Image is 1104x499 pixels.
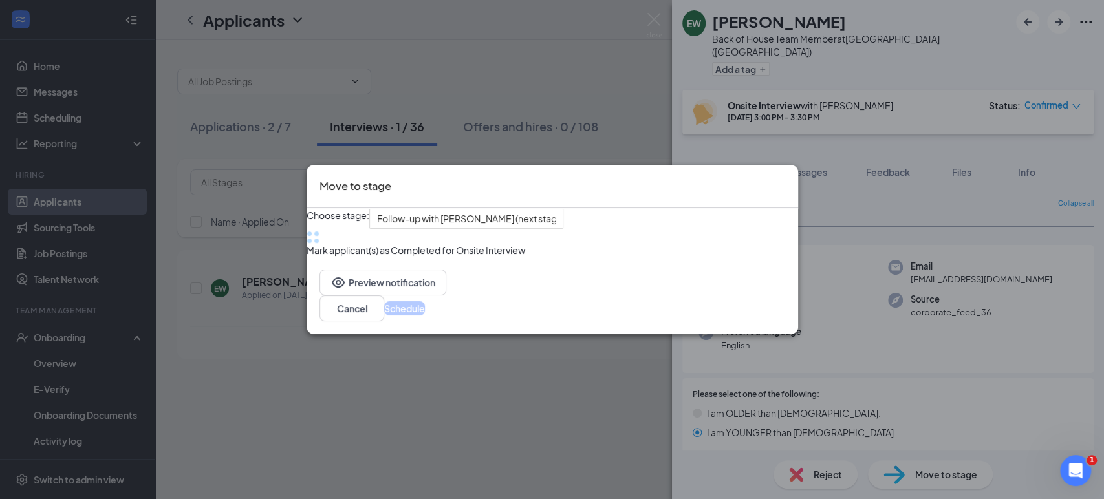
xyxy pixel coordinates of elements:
svg: Eye [330,275,346,290]
span: Follow-up with [PERSON_NAME] (next stage) [377,209,565,228]
button: Cancel [319,295,384,321]
p: Mark applicant(s) as Completed for Onsite Interview [307,244,798,257]
button: Schedule [384,301,425,315]
h3: Move to stage [319,178,391,195]
span: Choose stage: [307,208,369,229]
iframe: Intercom live chat [1060,455,1091,486]
button: EyePreview notification [319,270,446,295]
span: 1 [1087,455,1097,465]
